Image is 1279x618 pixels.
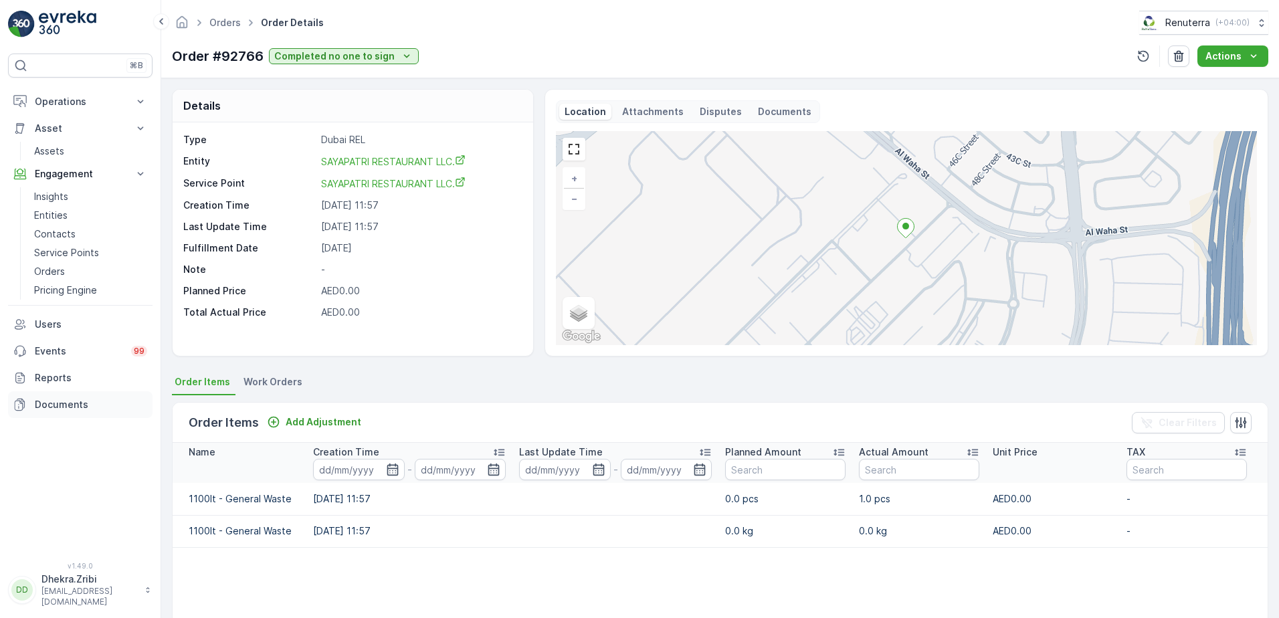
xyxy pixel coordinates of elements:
p: Entities [34,209,68,222]
p: ( +04:00 ) [1215,17,1250,28]
span: SAYAPATRI RESTAURANT LLC. [321,156,466,167]
p: Events [35,344,123,358]
button: DDDhekra.Zribi[EMAIL_ADDRESS][DOMAIN_NAME] [8,573,153,607]
p: Completed no one to sign [274,49,395,63]
p: Total Actual Price [183,306,266,319]
p: Note [183,263,316,276]
button: Completed no one to sign [269,48,419,64]
a: Zoom In [564,169,584,189]
p: Planned Price [183,284,246,298]
p: - [321,263,519,276]
span: SAYAPATRI RESTAURANT LLC. [321,178,466,189]
td: 1.0 pcs [852,483,986,515]
span: AED0.00 [993,493,1031,504]
a: Service Points [29,243,153,262]
span: Work Orders [243,375,302,389]
p: Documents [758,105,811,118]
p: Contacts [34,227,76,241]
p: - [407,461,412,478]
p: Unit Price [993,445,1038,459]
input: dd/mm/yyyy [519,459,611,480]
span: AED0.00 [993,525,1031,536]
p: Actual Amount [859,445,928,459]
p: Add Adjustment [286,415,361,429]
p: ⌘B [130,60,143,71]
p: Operations [35,95,126,108]
img: Google [559,328,603,345]
a: Insights [29,187,153,206]
p: Assets [34,144,64,158]
td: [DATE] 11:57 [306,483,512,515]
input: Search [1126,459,1247,480]
a: Pricing Engine [29,281,153,300]
p: Actions [1205,49,1242,63]
p: Orders [34,265,65,278]
p: Engagement [35,167,126,181]
p: - [613,461,618,478]
td: - [1120,483,1254,515]
p: Last Update Time [183,220,316,233]
a: Users [8,311,153,338]
p: Creation Time [313,445,379,459]
button: Renuterra(+04:00) [1139,11,1268,35]
p: Users [35,318,147,331]
p: Pricing Engine [34,284,97,297]
p: Name [189,445,215,459]
p: Order Items [189,413,259,432]
p: Insights [34,190,68,203]
span: + [571,173,577,184]
p: Location [565,105,606,118]
p: Planned Amount [725,445,801,459]
a: Homepage [175,20,189,31]
a: Orders [29,262,153,281]
a: Reports [8,365,153,391]
p: Disputes [700,105,742,118]
p: Asset [35,122,126,135]
input: dd/mm/yyyy [415,459,506,480]
p: Dhekra.Zribi [41,573,138,586]
span: Order Items [175,375,230,389]
p: Reports [35,371,147,385]
p: Service Points [34,246,99,260]
span: v 1.49.0 [8,562,153,570]
p: [EMAIL_ADDRESS][DOMAIN_NAME] [41,586,138,607]
button: Actions [1197,45,1268,67]
input: Search [859,459,979,480]
button: Clear Filters [1132,412,1225,433]
span: AED0.00 [321,306,360,318]
span: AED0.00 [321,285,360,296]
input: Search [725,459,846,480]
input: dd/mm/yyyy [621,459,712,480]
p: [DATE] 11:57 [321,199,519,212]
img: logo [8,11,35,37]
span: Order Details [258,16,326,29]
td: 1100lt - General Waste [173,515,306,547]
span: − [571,193,578,204]
td: 1100lt - General Waste [173,483,306,515]
input: dd/mm/yyyy [313,459,405,480]
button: Operations [8,88,153,115]
td: [DATE] 11:57 [306,515,512,547]
p: [DATE] [321,241,519,255]
a: Orders [209,17,241,28]
div: DD [11,579,33,601]
p: [DATE] 11:57 [321,220,519,233]
a: Documents [8,391,153,418]
a: Open this area in Google Maps (opens a new window) [559,328,603,345]
a: SAYAPATRI RESTAURANT LLC. [321,154,519,169]
p: Last Update Time [519,445,603,459]
p: Type [183,133,316,146]
a: Contacts [29,225,153,243]
img: Screenshot_2024-07-26_at_13.33.01.png [1139,15,1160,30]
a: Assets [29,142,153,161]
td: - [1120,515,1254,547]
p: TAX [1126,445,1145,459]
p: Clear Filters [1159,416,1217,429]
a: Layers [564,298,593,328]
p: Fulfillment Date [183,241,316,255]
p: Dubai REL [321,133,519,146]
p: Renuterra [1165,16,1210,29]
p: Documents [35,398,147,411]
a: Events99 [8,338,153,365]
button: Engagement [8,161,153,187]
